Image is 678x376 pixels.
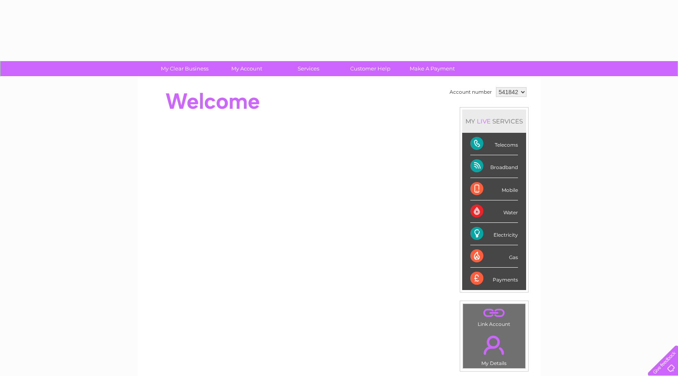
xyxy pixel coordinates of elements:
[470,133,518,155] div: Telecoms
[465,306,523,320] a: .
[470,268,518,290] div: Payments
[470,200,518,223] div: Water
[399,61,466,76] a: Make A Payment
[470,178,518,200] div: Mobile
[463,303,526,329] td: Link Account
[475,117,492,125] div: LIVE
[463,329,526,369] td: My Details
[470,155,518,178] div: Broadband
[213,61,280,76] a: My Account
[470,245,518,268] div: Gas
[275,61,342,76] a: Services
[337,61,404,76] a: Customer Help
[465,331,523,359] a: .
[470,223,518,245] div: Electricity
[462,110,526,133] div: MY SERVICES
[151,61,218,76] a: My Clear Business
[448,85,494,99] td: Account number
